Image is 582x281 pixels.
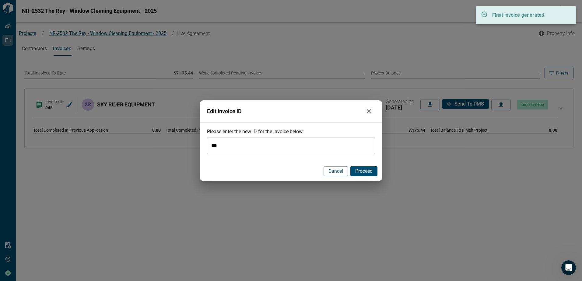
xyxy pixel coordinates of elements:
button: Proceed [350,166,377,176]
iframe: Intercom live chat [561,260,576,275]
span: Cancel [328,168,343,174]
span: Proceed [355,168,373,174]
p: Final invoice generated. [492,12,565,19]
span: Please enter the new ID for the invoice below: [207,129,304,134]
span: Edit Invoice ID [207,108,363,114]
button: Cancel [324,166,348,176]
